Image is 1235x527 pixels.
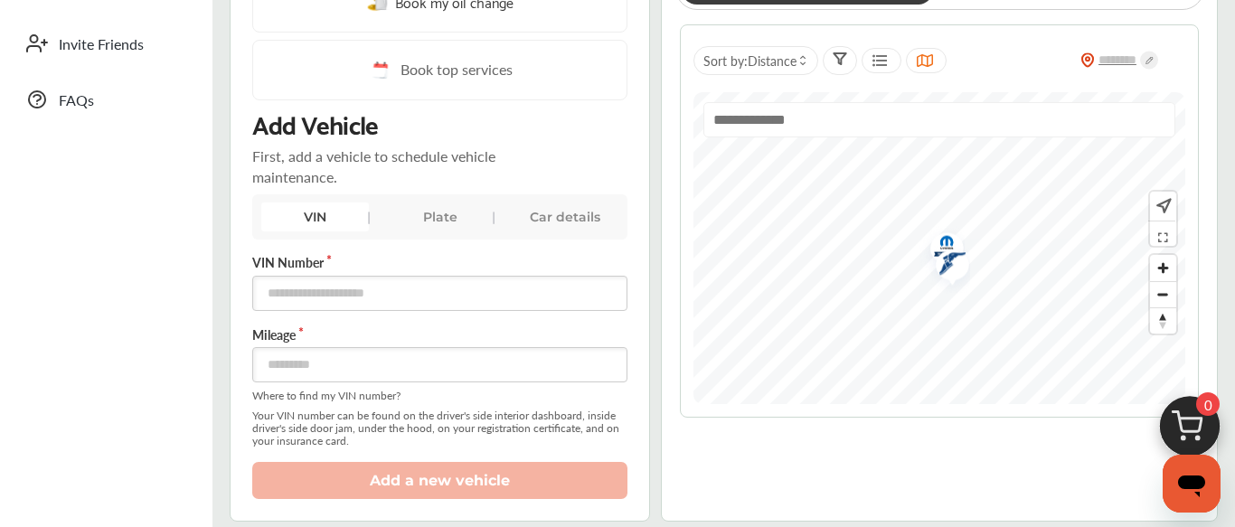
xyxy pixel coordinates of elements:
[401,59,513,81] span: Book top services
[59,33,185,54] span: Invite Friends
[252,40,627,100] a: Book top services
[1163,455,1221,513] iframe: Button to launch messaging window
[16,20,194,67] a: Invite Friends
[252,409,627,447] span: Your VIN number can be found on the driver's side interior dashboard, inside driver's side door j...
[1196,392,1220,416] span: 0
[1146,388,1233,475] img: cart_icon.3d0951e8.svg
[261,202,368,231] div: VIN
[1150,281,1176,307] button: Zoom out
[917,222,965,274] img: logo-mopar.png
[1150,307,1176,334] button: Reset bearing to north
[59,89,185,110] span: FAQs
[1150,255,1176,281] button: Zoom in
[693,92,1185,404] canvas: Map
[1080,52,1095,68] img: location_vector_orange.38f05af8.svg
[1150,282,1176,307] span: Zoom out
[252,253,627,271] label: VIN Number
[922,240,967,293] div: Map marker
[252,146,515,187] p: First, add a vehicle to schedule vehicle maintenance.
[703,52,797,70] span: Sort by :
[16,76,194,123] a: FAQs
[748,52,797,70] span: Distance
[1150,308,1176,334] span: Reset bearing to north
[387,202,494,231] div: Plate
[512,202,618,231] div: Car details
[252,325,627,343] label: Mileage
[917,222,962,274] div: Map marker
[252,108,378,138] p: Add Vehicle
[922,240,970,293] img: logo-goodyear.png
[1153,196,1172,216] img: recenter.ce011a49.svg
[252,390,627,402] span: Where to find my VIN number?
[368,59,391,81] img: cal_icon.0803b883.svg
